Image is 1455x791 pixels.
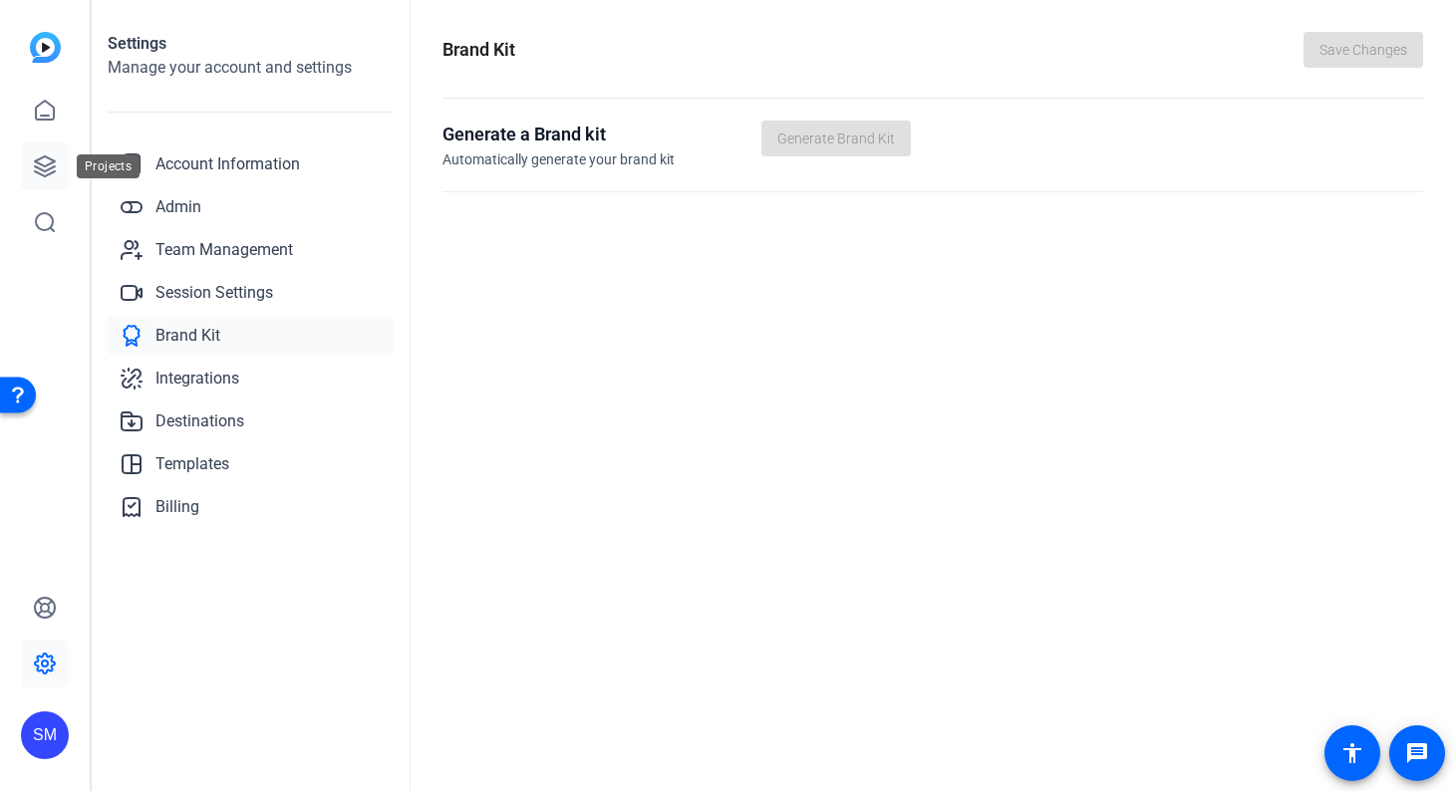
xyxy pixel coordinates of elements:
mat-icon: message [1405,741,1429,765]
a: Account Information [108,144,394,184]
h2: Manage your account and settings [108,56,394,80]
a: Templates [108,444,394,484]
h1: Brand Kit [442,36,515,64]
span: Integrations [155,367,239,391]
span: Brand Kit [155,324,220,348]
a: Destinations [108,401,394,441]
span: Templates [155,452,229,476]
span: Account Information [155,152,300,176]
span: Destinations [155,409,244,433]
h3: Generate a Brand kit [442,121,761,148]
span: Billing [155,495,199,519]
a: Session Settings [108,273,394,313]
a: Team Management [108,230,394,270]
a: Integrations [108,359,394,398]
a: Brand Kit [108,316,394,356]
span: Session Settings [155,281,273,305]
span: Automatically generate your brand kit [442,151,675,167]
mat-icon: accessibility [1340,741,1364,765]
a: Admin [108,187,394,227]
h1: Settings [108,32,394,56]
div: SM [21,711,69,759]
div: Projects [77,154,140,178]
img: blue-gradient.svg [30,32,61,63]
a: Billing [108,487,394,527]
span: Admin [155,195,201,219]
span: Team Management [155,238,293,262]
